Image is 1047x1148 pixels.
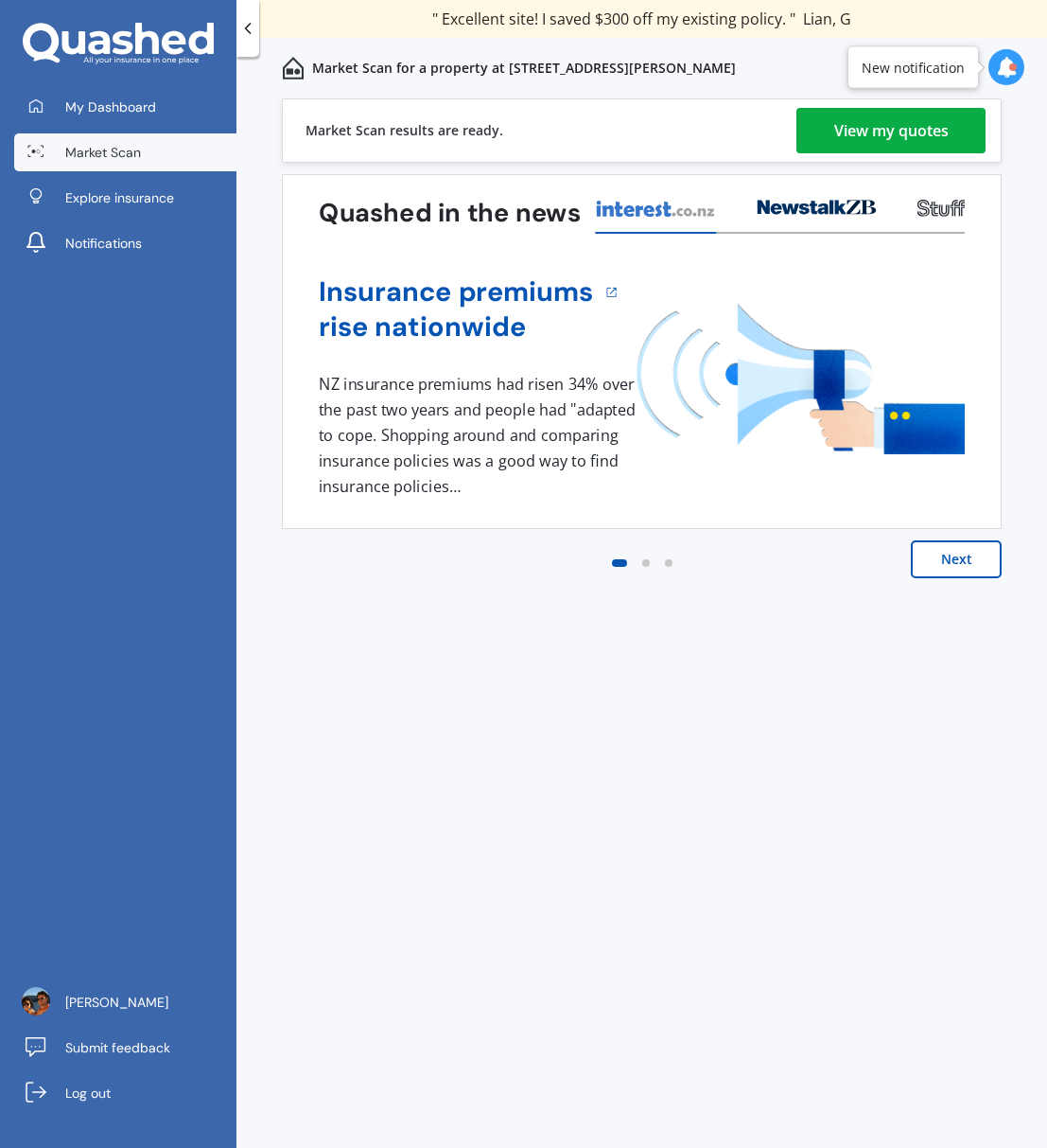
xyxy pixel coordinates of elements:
span: My Dashboard [65,97,156,116]
a: My Dashboard [14,88,236,126]
img: ACg8ocKKPChboLxVaYx_6j1AqM0QcilD6WWHXVxJP1fkfh9hUSYWM9rK=s96-c [22,987,50,1016]
span: Explore insurance [65,188,174,207]
a: Explore insurance [14,179,236,217]
a: View my quotes [796,108,986,153]
button: Next [911,540,1002,578]
div: View my quotes [834,108,949,153]
a: Market Scan [14,133,236,171]
span: Notifications [65,234,142,253]
a: rise nationwide [319,309,594,344]
div: Market Scan results are ready. [305,99,503,162]
a: Submit feedback [14,1029,236,1067]
a: Notifications [14,224,236,262]
img: media image [637,304,965,454]
span: Market Scan [65,143,141,162]
span: Log out [65,1084,111,1103]
h3: Quashed in the news [319,197,581,230]
a: Log out [14,1074,236,1112]
a: [PERSON_NAME] [14,983,236,1021]
img: home-and-contents.b802091223b8502ef2dd.svg [282,57,305,79]
p: Market Scan for a property at [STREET_ADDRESS][PERSON_NAME] [312,59,736,78]
a: Insurance premiums [319,274,594,309]
span: [PERSON_NAME] [65,993,168,1012]
span: Submit feedback [65,1038,170,1057]
div: NZ insurance premiums had risen 34% over the past two years and people had "adapted to cope. Shop... [319,372,642,499]
div: New notification [862,58,965,77]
